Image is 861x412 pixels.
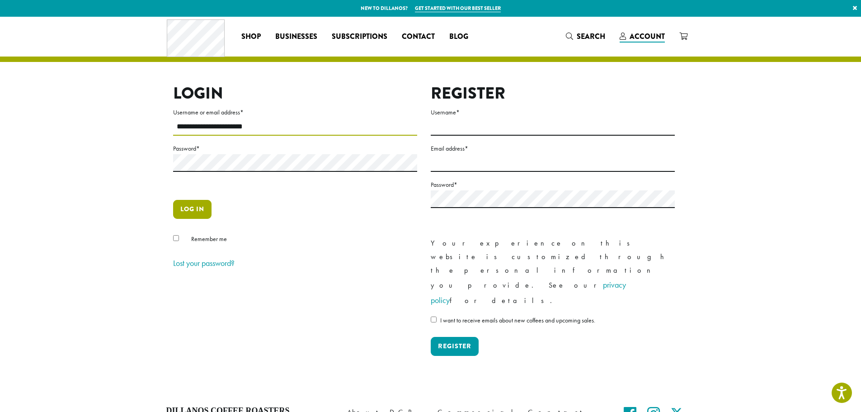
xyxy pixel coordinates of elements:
[173,84,417,103] h2: Login
[431,317,437,322] input: I want to receive emails about new coffees and upcoming sales.
[402,31,435,43] span: Contact
[559,29,612,44] a: Search
[173,258,235,268] a: Lost your password?
[431,107,675,118] label: Username
[241,31,261,43] span: Shop
[431,84,675,103] h2: Register
[332,31,387,43] span: Subscriptions
[431,237,675,308] p: Your experience on this website is customized through the personal information you provide. See o...
[431,279,626,305] a: privacy policy
[431,179,675,190] label: Password
[173,143,417,154] label: Password
[191,235,227,243] span: Remember me
[431,143,675,154] label: Email address
[431,337,479,356] button: Register
[234,29,268,44] a: Shop
[630,31,665,42] span: Account
[577,31,605,42] span: Search
[275,31,317,43] span: Businesses
[415,5,501,12] a: Get started with our best seller
[173,107,417,118] label: Username or email address
[449,31,468,43] span: Blog
[173,200,212,219] button: Log in
[440,316,595,324] span: I want to receive emails about new coffees and upcoming sales.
